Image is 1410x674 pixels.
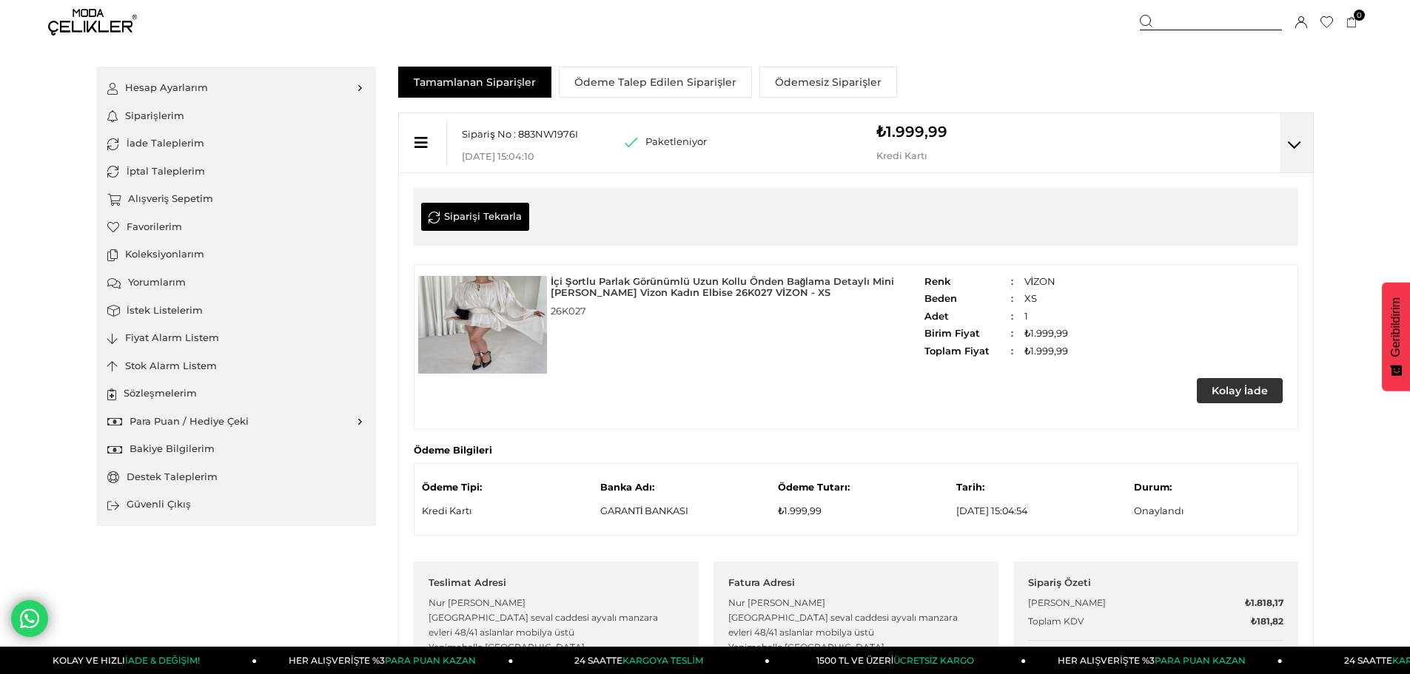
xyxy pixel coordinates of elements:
[422,504,578,518] p: Kredi Kartı
[421,203,529,231] a: Siparişi Tekrarla
[876,150,1002,161] p: Kredi Kartı
[1251,614,1283,629] strong: ₺181,82
[107,463,365,491] a: Destek Taleplerim
[778,504,934,518] p: ₺1.999,99
[107,102,365,130] a: Siparişlerim
[600,482,654,493] b: Banka Adı:
[107,74,365,102] a: Hesap Ayarlarım
[462,151,625,162] p: [DATE] 15:04:10
[107,185,365,213] a: Alışveriş Sepetim
[924,346,1013,357] strong: Toplam Fiyat
[645,135,707,147] span: Paketleniyor
[125,655,199,666] span: İADE & DEĞİŞİM!
[107,408,365,436] a: Para Puan / Hediye Çeki
[418,276,547,374] img: İçi Şortlu Parlak Görünümlü Uzun Kollu Önden Bağlama Detaylı Mini Britt Vizon Kadın Elbise 26K027...
[257,647,513,674] a: HER ALIŞVERİŞTE %3PARA PUAN KAZAN
[924,276,1013,288] strong: Renk
[429,596,684,655] p: Nur [PERSON_NAME] [GEOGRAPHIC_DATA] seval caddesi ayvalı manzara evleri 48/41 aslanlar mobilya üs...
[1134,504,1290,518] p: Onaylandı
[107,240,365,269] a: Koleksiyonlarım
[107,380,365,408] a: Sözleşmelerim
[398,67,551,98] a: Tamamlanan Siparişler
[462,128,578,140] span: Sipariş No : 883NW1976I
[107,129,365,158] a: İade Taleplerim
[107,435,365,463] a: Bakiye Bilgilerim
[514,647,770,674] a: 24 SAATTEKARGOYA TESLİM
[600,504,756,518] p: GARANTİ BANKASI
[414,445,492,463] strong: Ödeme Bilgileri
[924,293,1013,305] strong: Beden
[956,504,1112,518] p: [DATE] 15:04:54
[1389,297,1403,357] span: Geribildirim
[107,324,365,352] a: Fiyat Alarm Listem
[924,293,1297,305] span: XS
[1197,378,1283,403] a: Kolay İade
[924,346,1297,357] span: ₺1.999,99
[1155,655,1246,666] span: PARA PUAN KAZAN
[1346,17,1357,28] a: 0
[1028,614,1283,629] span: Toplam KDV
[551,298,924,324] strong: 26K027
[107,352,365,380] a: Stok Alarm Listem
[429,576,506,588] span: Teslimat Adresi
[1028,596,1283,610] span: [PERSON_NAME]
[759,67,897,98] a: Ödemesiz Siparişler
[893,655,974,666] span: ÜCRETSİZ KARGO
[924,328,1013,340] strong: Birim Fiyat
[1026,647,1282,674] a: HER ALIŞVERİŞTE %3PARA PUAN KAZAN
[385,655,476,666] span: PARA PUAN KAZAN
[1354,10,1365,21] span: 0
[107,158,365,186] a: İptal Taleplerim
[778,482,850,493] b: Ödeme Tutarı:
[728,576,795,588] span: Fatura Adresi
[876,124,1002,139] p: ₺1.999,99
[924,328,1297,340] span: ₺1.999,99
[551,276,924,324] a: İçi Şortlu Parlak Görünümlü Uzun Kollu Önden Bağlama Detaylı Mini [PERSON_NAME] Vizon Kadın Elbis...
[107,297,365,325] a: İstek Listelerim
[107,491,365,519] a: Güvenli Çıkış
[1028,576,1283,588] h6: Sipariş Özeti
[1134,482,1172,493] b: Durum:
[924,311,1297,323] span: 1
[1382,283,1410,391] button: Geribildirim - Show survey
[924,311,1013,323] strong: Adet
[1,647,257,674] a: KOLAY VE HIZLIİADE & DEĞİŞİM!
[48,9,137,36] img: logo
[422,482,482,493] b: Ödeme Tipi:
[728,596,984,655] p: Nur [PERSON_NAME] [GEOGRAPHIC_DATA] seval caddesi ayvalı manzara evleri 48/41 aslanlar mobilya üs...
[770,647,1026,674] a: 1500 TL VE ÜZERİÜCRETSİZ KARGO
[559,67,752,98] a: Ödeme Talep Edilen Siparişler
[924,276,1297,288] span: VİZON
[956,482,984,493] b: Tarih:
[622,655,702,666] span: KARGOYA TESLİM
[107,269,365,297] a: Yorumlarım
[107,213,365,241] a: Favorilerim
[1245,596,1283,610] strong: ₺1.818,17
